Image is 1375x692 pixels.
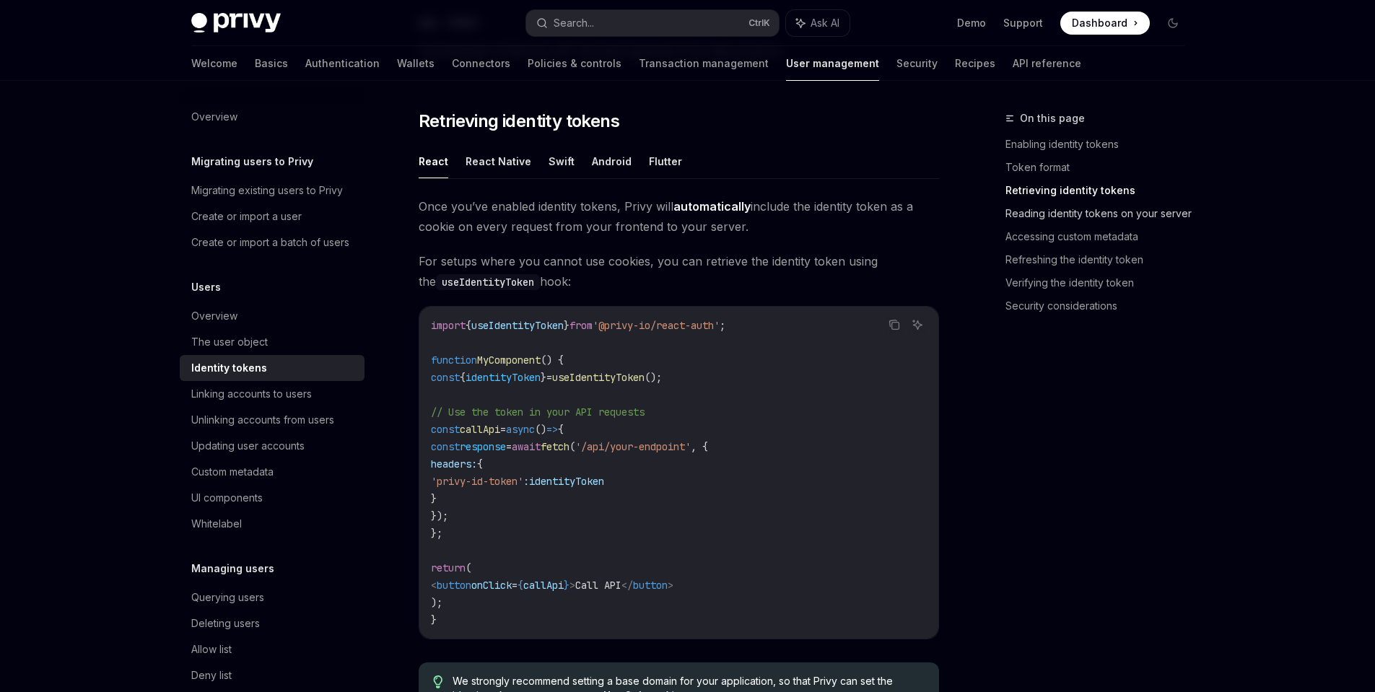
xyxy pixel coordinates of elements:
[191,108,237,126] div: Overview
[1072,16,1127,30] span: Dashboard
[528,46,621,81] a: Policies & controls
[460,423,500,436] span: callApi
[575,440,691,453] span: '/api/your-endpoint'
[191,489,263,507] div: UI components
[633,579,668,592] span: button
[191,589,264,606] div: Querying users
[255,46,288,81] a: Basics
[431,406,645,419] span: // Use the token in your API requests
[191,437,305,455] div: Updating user accounts
[191,359,267,377] div: Identity tokens
[549,144,575,178] button: Swift
[518,579,523,592] span: {
[621,579,633,592] span: </
[437,579,471,592] span: button
[419,251,939,292] span: For setups where you cannot use cookies, you can retrieve the identity token using the hook:
[431,475,523,488] span: 'privy-id-token'
[191,560,274,577] h5: Managing users
[668,579,673,592] span: >
[180,203,365,229] a: Create or import a user
[691,440,708,453] span: , {
[431,527,442,540] span: };
[1005,133,1196,156] a: Enabling identity tokens
[564,579,569,592] span: }
[546,423,558,436] span: =>
[1013,46,1081,81] a: API reference
[431,492,437,505] span: }
[957,16,986,30] a: Demo
[541,354,564,367] span: () {
[673,199,751,214] strong: automatically
[564,319,569,332] span: }
[191,279,221,296] h5: Users
[431,561,466,574] span: return
[645,371,662,384] span: ();
[466,561,471,574] span: (
[397,46,435,81] a: Wallets
[191,641,232,658] div: Allow list
[180,329,365,355] a: The user object
[541,440,569,453] span: fetch
[593,319,720,332] span: '@privy-io/react-auth'
[431,440,460,453] span: const
[466,319,471,332] span: {
[180,433,365,459] a: Updating user accounts
[649,144,682,178] button: Flutter
[431,613,437,626] span: }
[433,675,443,688] svg: Tip
[592,144,632,178] button: Android
[180,381,365,407] a: Linking accounts to users
[191,411,334,429] div: Unlinking accounts from users
[885,315,904,334] button: Copy the contents from the code block
[180,485,365,511] a: UI components
[191,463,274,481] div: Custom metadata
[896,46,938,81] a: Security
[431,579,437,592] span: <
[431,354,477,367] span: function
[191,208,302,225] div: Create or import a user
[180,584,365,610] a: Querying users
[1003,16,1043,30] a: Support
[452,46,510,81] a: Connectors
[1005,202,1196,225] a: Reading identity tokens on your server
[460,371,466,384] span: {
[575,579,621,592] span: Call API
[471,579,512,592] span: onClick
[748,17,770,29] span: Ctrl K
[191,333,268,351] div: The user object
[1005,225,1196,248] a: Accessing custom metadata
[1005,179,1196,202] a: Retrieving identity tokens
[569,579,575,592] span: >
[1005,271,1196,294] a: Verifying the identity token
[180,104,365,130] a: Overview
[512,440,541,453] span: await
[1005,294,1196,317] a: Security considerations
[506,440,512,453] span: =
[180,178,365,203] a: Migrating existing users to Privy
[305,46,380,81] a: Authentication
[639,46,769,81] a: Transaction management
[419,110,619,133] span: Retrieving identity tokens
[500,423,506,436] span: =
[191,667,232,684] div: Deny list
[180,459,365,485] a: Custom metadata
[466,371,541,384] span: identityToken
[180,662,365,688] a: Deny list
[191,307,237,325] div: Overview
[523,579,564,592] span: callApi
[720,319,725,332] span: ;
[431,423,460,436] span: const
[431,509,448,522] span: });
[955,46,995,81] a: Recipes
[786,46,879,81] a: User management
[431,371,460,384] span: const
[180,303,365,329] a: Overview
[191,515,242,533] div: Whitelabel
[811,16,839,30] span: Ask AI
[512,579,518,592] span: =
[558,423,564,436] span: {
[1005,156,1196,179] a: Token format
[191,615,260,632] div: Deleting users
[541,371,546,384] span: }
[431,596,442,609] span: );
